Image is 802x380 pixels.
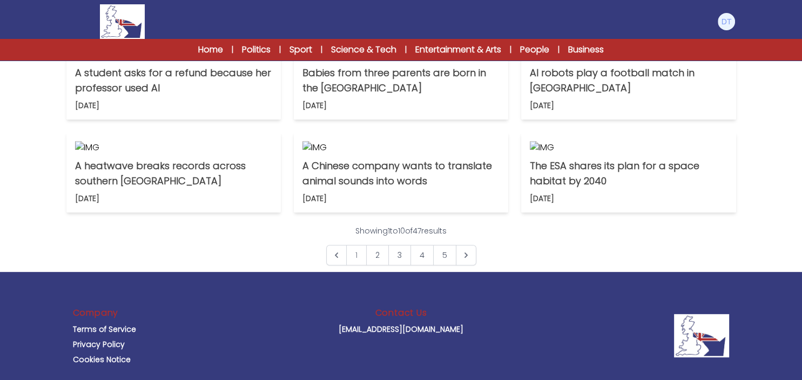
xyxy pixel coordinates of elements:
[302,141,500,154] img: IMG
[326,245,347,265] span: &laquo; Previous
[302,158,500,189] p: A Chinese company wants to translate animal sounds into words
[100,4,144,39] img: Logo
[366,245,389,265] a: Go to page 2
[530,193,554,204] p: [DATE]
[232,44,233,55] span: |
[355,225,447,236] p: Showing to of results
[75,141,272,154] img: IMG
[73,339,125,350] a: Privacy Policy
[530,158,727,189] p: The ESA shares its plan for a space habitat by 2040
[510,44,511,55] span: |
[388,225,390,236] span: 1
[75,100,99,111] p: [DATE]
[302,193,327,204] p: [DATE]
[198,43,223,56] a: Home
[530,65,727,96] p: AI robots play a football match in [GEOGRAPHIC_DATA]
[294,39,508,119] a: IMG Babies from three parents are born in the [GEOGRAPHIC_DATA] [DATE]
[331,43,396,56] a: Science & Tech
[456,245,476,265] a: Next &raquo;
[346,245,367,265] span: 1
[558,44,560,55] span: |
[433,245,456,265] a: Go to page 5
[674,314,730,357] img: Company Logo
[75,158,272,189] p: A heatwave breaks records across southern [GEOGRAPHIC_DATA]
[66,39,281,119] a: IMG A student asks for a refund because her professor used AI [DATE]
[520,43,549,56] a: People
[375,306,427,319] h3: Contact Us
[415,43,501,56] a: Entertainment & Arts
[73,324,136,335] a: Terms of Service
[405,44,407,55] span: |
[388,245,411,265] a: Go to page 3
[321,44,322,55] span: |
[75,65,272,96] p: A student asks for a refund because her professor used AI
[73,354,131,365] a: Cookies Notice
[568,43,604,56] a: Business
[410,245,434,265] a: Go to page 4
[530,100,554,111] p: [DATE]
[521,132,736,212] a: IMG The ESA shares its plan for a space habitat by 2040 [DATE]
[530,141,727,154] img: IMG
[413,225,421,236] span: 47
[73,306,119,319] h3: Company
[398,225,405,236] span: 10
[326,225,476,265] nav: Pagination Navigation
[279,44,281,55] span: |
[75,193,99,204] p: [DATE]
[66,132,281,212] a: IMG A heatwave breaks records across southern [GEOGRAPHIC_DATA] [DATE]
[521,39,736,119] a: IMG AI robots play a football match in [GEOGRAPHIC_DATA] [DATE]
[294,132,508,212] a: IMG A Chinese company wants to translate animal sounds into words [DATE]
[339,324,463,335] a: [EMAIL_ADDRESS][DOMAIN_NAME]
[66,4,179,39] a: Logo
[302,100,327,111] p: [DATE]
[302,65,500,96] p: Babies from three parents are born in the [GEOGRAPHIC_DATA]
[718,13,735,30] img: Diana Tocutiu
[289,43,312,56] a: Sport
[242,43,271,56] a: Politics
